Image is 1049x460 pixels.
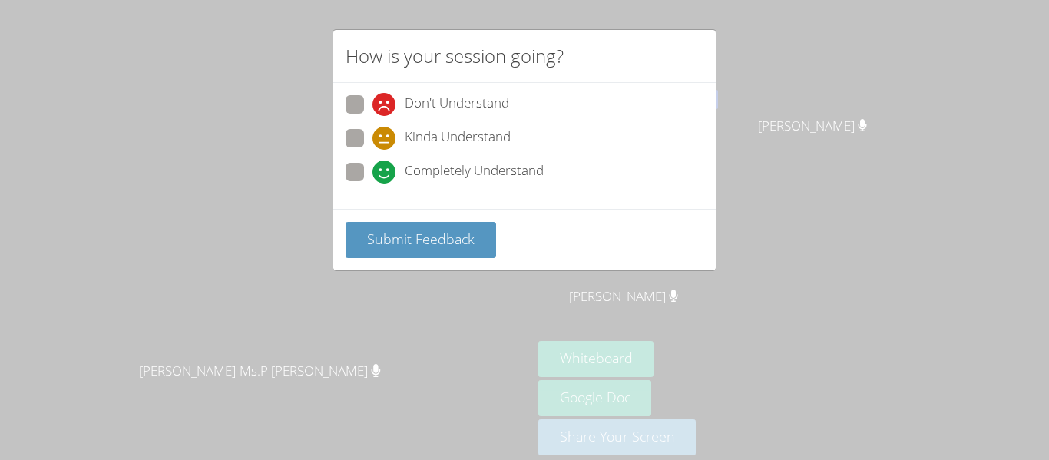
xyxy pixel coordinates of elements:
h2: How is your session going? [346,42,564,70]
span: Kinda Understand [405,127,511,150]
span: Don't Understand [405,93,509,116]
button: Submit Feedback [346,222,496,258]
span: Submit Feedback [367,230,475,248]
span: Completely Understand [405,161,544,184]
